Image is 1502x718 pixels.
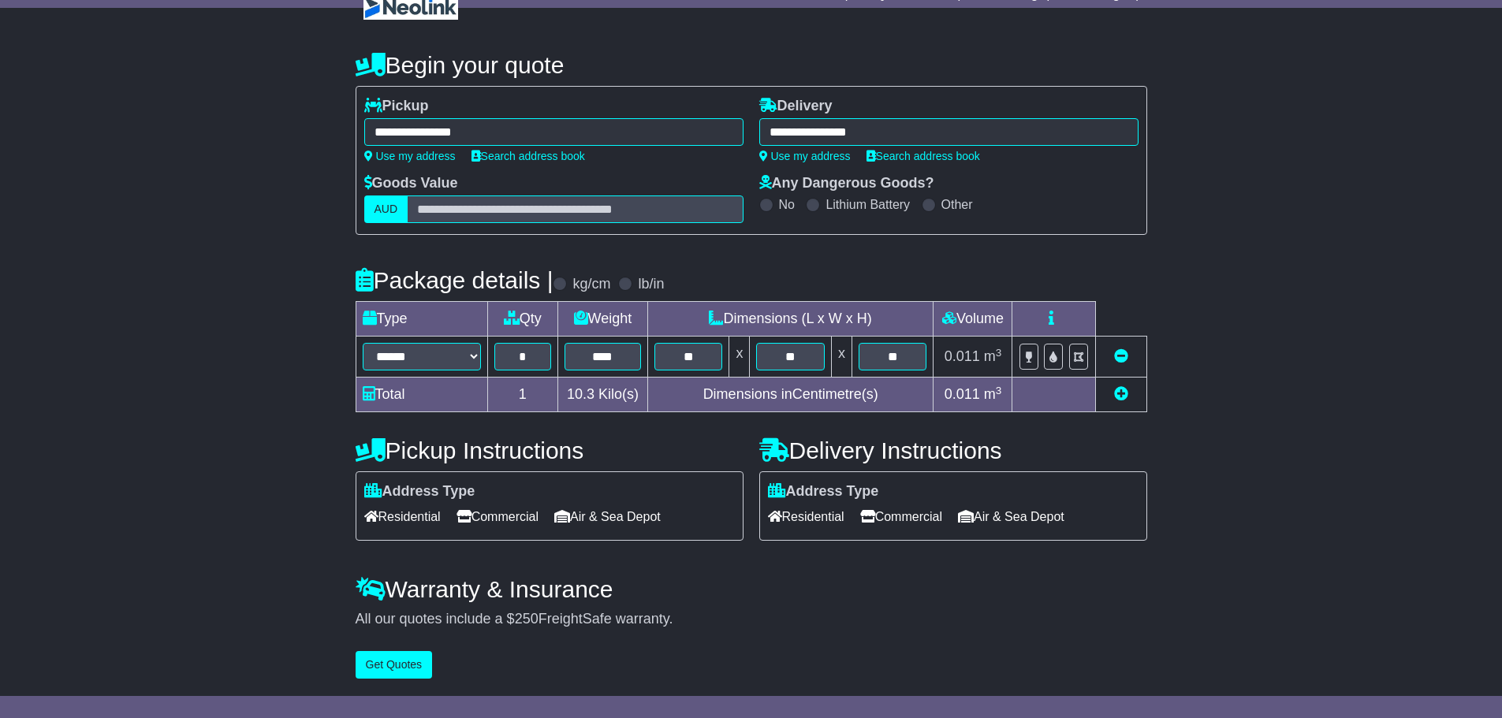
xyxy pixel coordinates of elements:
[364,150,456,162] a: Use my address
[364,483,475,500] label: Address Type
[364,504,441,529] span: Residential
[768,504,844,529] span: Residential
[356,576,1147,602] h4: Warranty & Insurance
[356,302,487,337] td: Type
[984,386,1002,402] span: m
[826,197,910,212] label: Lithium Battery
[554,504,661,529] span: Air & Sea Depot
[759,150,851,162] a: Use my address
[364,195,408,223] label: AUD
[729,337,750,378] td: x
[572,276,610,293] label: kg/cm
[759,437,1147,463] h4: Delivery Instructions
[356,611,1147,628] div: All our quotes include a $ FreightSafe warranty.
[356,651,433,679] button: Get Quotes
[945,348,980,364] span: 0.011
[1114,386,1128,402] a: Add new item
[356,437,744,463] h4: Pickup Instructions
[638,276,664,293] label: lb/in
[759,175,934,192] label: Any Dangerous Goods?
[1114,348,1128,364] a: Remove this item
[779,197,795,212] label: No
[768,483,879,500] label: Address Type
[860,504,942,529] span: Commercial
[457,504,539,529] span: Commercial
[934,302,1012,337] td: Volume
[996,385,1002,396] sup: 3
[356,378,487,412] td: Total
[867,150,980,162] a: Search address book
[647,302,934,337] td: Dimensions (L x W x H)
[996,347,1002,359] sup: 3
[831,337,852,378] td: x
[567,386,594,402] span: 10.3
[515,611,539,627] span: 250
[471,150,585,162] a: Search address book
[356,52,1147,78] h4: Begin your quote
[759,98,833,115] label: Delivery
[958,504,1064,529] span: Air & Sea Depot
[945,386,980,402] span: 0.011
[941,197,973,212] label: Other
[364,175,458,192] label: Goods Value
[557,302,647,337] td: Weight
[647,378,934,412] td: Dimensions in Centimetre(s)
[356,267,553,293] h4: Package details |
[364,98,429,115] label: Pickup
[487,378,557,412] td: 1
[487,302,557,337] td: Qty
[557,378,647,412] td: Kilo(s)
[984,348,1002,364] span: m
